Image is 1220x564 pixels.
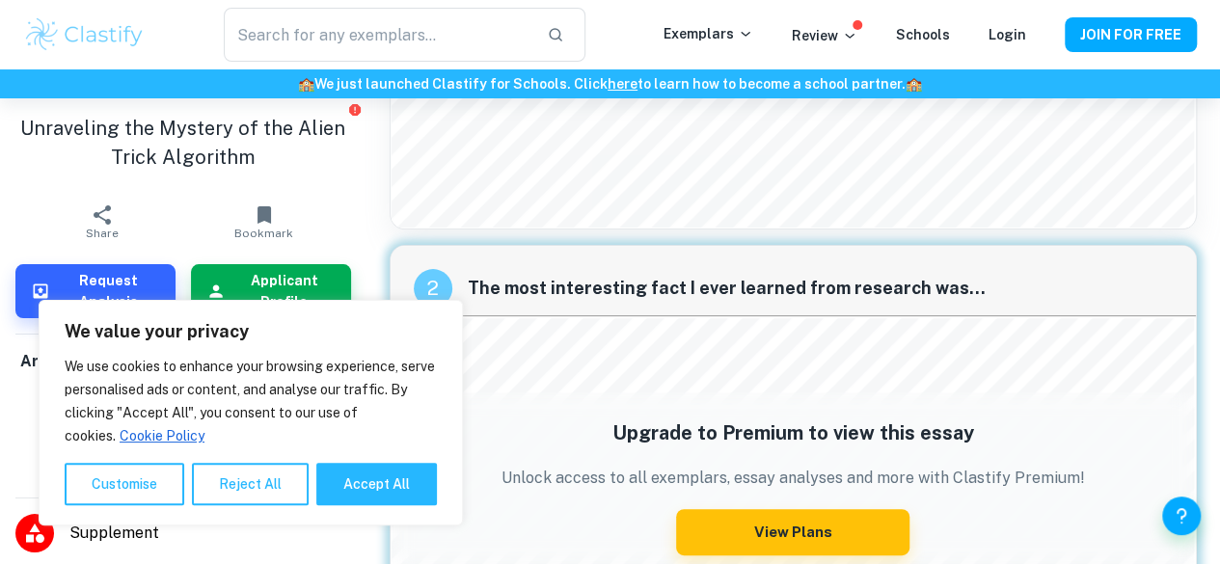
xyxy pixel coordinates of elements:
span: 🏫 [298,76,314,92]
button: Accept All [316,463,437,505]
div: We value your privacy [39,300,463,525]
a: Login [989,27,1026,42]
a: Cookie Policy [119,427,205,444]
p: Fill out our survey for a chance to win [15,389,351,432]
h6: Are supplemental essay exemplars helpful? [20,350,346,374]
h5: Upgrade to Premium to view this essay [502,418,1085,447]
input: Search for any exemplars... [224,8,532,62]
button: Request Analysis [15,264,176,318]
p: We value your privacy [65,320,437,343]
span: The most interesting fact I ever learned from research was... [468,275,1174,302]
button: Help and Feedback [1162,497,1201,535]
button: Share [21,195,183,249]
img: Clastify logo [23,15,146,54]
button: Customise [65,463,184,505]
p: Unlock access to all exemplars, essay analyses and more with Clastify Premium! [502,467,1085,490]
div: recipe [414,269,452,308]
button: JOIN FOR FREE [1065,17,1197,52]
span: Supplement [69,522,351,545]
p: Exemplars [664,23,753,44]
button: Applicant Profile [191,264,351,318]
h6: Request Analysis [58,270,160,312]
button: Reject All [192,463,309,505]
span: 🏫 [906,76,922,92]
span: Share [86,227,119,240]
span: Bookmark [234,227,293,240]
a: here [608,76,637,92]
a: Schools [896,27,950,42]
button: Report issue [348,102,363,117]
p: Review [792,25,857,46]
button: View Plans [676,509,909,555]
h6: Applicant Profile [233,270,336,312]
h6: We just launched Clastify for Schools. Click to learn how to become a school partner. [4,73,1216,94]
p: We use cookies to enhance your browsing experience, serve personalised ads or content, and analys... [65,355,437,447]
h1: Unraveling the Mystery of the Alien Trick Algorithm [15,114,351,172]
button: Bookmark [183,195,345,249]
